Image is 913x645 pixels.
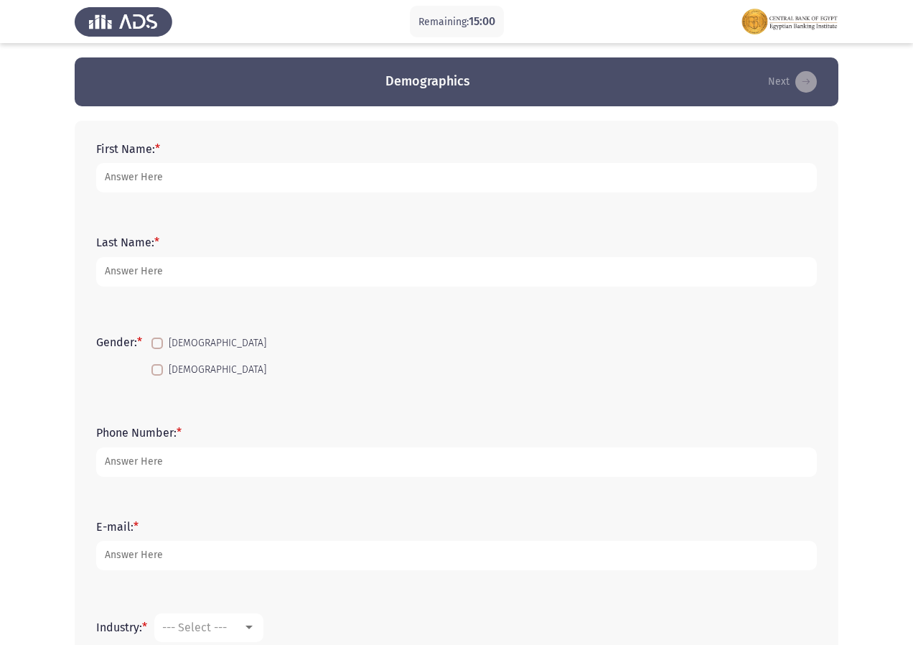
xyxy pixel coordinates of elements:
[96,163,817,192] input: add answer text
[96,236,159,249] label: Last Name:
[741,1,838,42] img: Assessment logo of FOCUS Assessment 3 Modules EN
[96,142,160,156] label: First Name:
[418,13,495,31] p: Remaining:
[764,70,821,93] button: load next page
[96,257,817,287] input: add answer text
[162,621,227,634] span: --- Select ---
[96,426,182,440] label: Phone Number:
[385,73,470,91] h3: Demographics
[469,14,495,28] span: 15:00
[96,541,817,570] input: add answer text
[75,1,172,42] img: Assess Talent Management logo
[169,335,266,352] span: [DEMOGRAPHIC_DATA]
[96,621,147,634] label: Industry:
[169,361,266,379] span: [DEMOGRAPHIC_DATA]
[96,520,139,534] label: E-mail:
[96,447,817,477] input: add answer text
[96,335,142,349] label: Gender:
